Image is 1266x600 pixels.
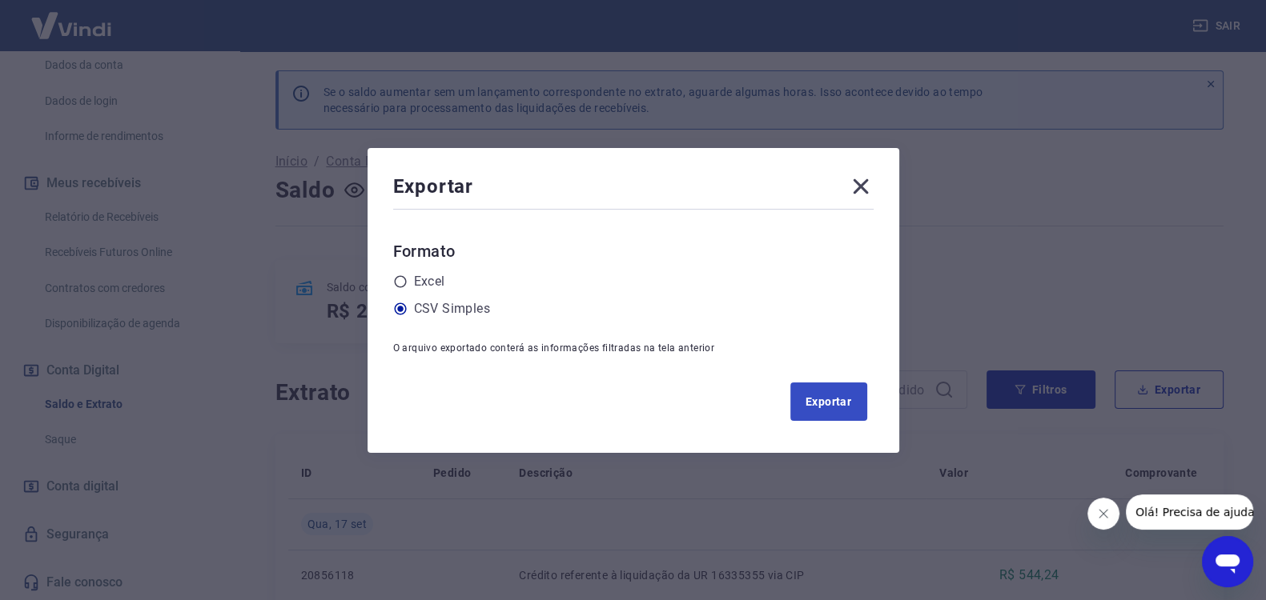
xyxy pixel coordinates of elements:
label: Excel [414,272,445,291]
label: CSV Simples [414,299,490,318]
iframe: Fechar mensagem [1087,498,1119,530]
iframe: Mensagem da empresa [1126,494,1253,530]
span: O arquivo exportado conterá as informações filtradas na tela anterior [393,342,715,354]
div: Exportar [393,174,874,206]
span: Olá! Precisa de ajuda? [10,11,135,24]
iframe: Botão para abrir a janela de mensagens [1202,536,1253,587]
button: Exportar [790,382,867,421]
h6: Formato [393,238,874,264]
